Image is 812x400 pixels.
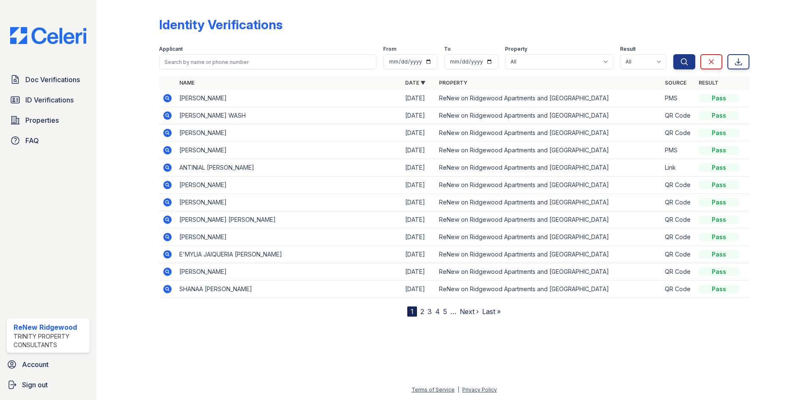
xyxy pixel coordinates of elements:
[25,115,59,125] span: Properties
[7,71,90,88] a: Doc Verifications
[14,322,86,332] div: ReNew Ridgewood
[699,181,739,189] div: Pass
[699,111,739,120] div: Pass
[450,306,456,317] span: …
[176,159,402,177] td: ANTINIAL [PERSON_NAME]
[460,307,479,316] a: Next ›
[176,177,402,194] td: [PERSON_NAME]
[699,80,719,86] a: Result
[176,142,402,159] td: [PERSON_NAME]
[444,46,451,52] label: To
[402,211,436,229] td: [DATE]
[661,194,695,211] td: QR Code
[699,215,739,224] div: Pass
[176,90,402,107] td: [PERSON_NAME]
[699,233,739,241] div: Pass
[176,194,402,211] td: [PERSON_NAME]
[176,124,402,142] td: [PERSON_NAME]
[436,177,661,194] td: ReNew on Ridgewood Apartments and [GEOGRAPHIC_DATA]
[3,376,93,393] a: Sign out
[436,90,661,107] td: ReNew on Ridgewood Apartments and [GEOGRAPHIC_DATA]
[405,80,425,86] a: Date ▼
[402,263,436,281] td: [DATE]
[25,135,39,146] span: FAQ
[402,107,436,124] td: [DATE]
[159,17,283,32] div: Identity Verifications
[661,177,695,194] td: QR Code
[661,159,695,177] td: Link
[661,229,695,246] td: QR Code
[3,27,93,44] img: CE_Logo_Blue-a8612792a0a2168367f1c8372b55b34899dd931a85d93a1a3d3e32e68fde9ad4.png
[661,90,695,107] td: PMS
[176,246,402,263] td: E'MYLIA JAIQUERIA [PERSON_NAME]
[402,90,436,107] td: [DATE]
[176,263,402,281] td: [PERSON_NAME]
[402,142,436,159] td: [DATE]
[661,142,695,159] td: PMS
[176,281,402,298] td: SHANAA [PERSON_NAME]
[7,132,90,149] a: FAQ
[402,159,436,177] td: [DATE]
[661,281,695,298] td: QR Code
[436,263,661,281] td: ReNew on Ridgewood Apartments and [GEOGRAPHIC_DATA]
[402,124,436,142] td: [DATE]
[420,307,424,316] a: 2
[620,46,636,52] label: Result
[661,107,695,124] td: QR Code
[402,281,436,298] td: [DATE]
[7,112,90,129] a: Properties
[436,246,661,263] td: ReNew on Ridgewood Apartments and [GEOGRAPHIC_DATA]
[699,250,739,259] div: Pass
[428,307,432,316] a: 3
[661,211,695,229] td: QR Code
[22,380,48,390] span: Sign out
[176,107,402,124] td: [PERSON_NAME] WASH
[7,91,90,108] a: ID Verifications
[176,211,402,229] td: [PERSON_NAME] [PERSON_NAME]
[661,246,695,263] td: QR Code
[462,386,497,393] a: Privacy Policy
[14,332,86,349] div: Trinity Property Consultants
[699,129,739,137] div: Pass
[436,194,661,211] td: ReNew on Ridgewood Apartments and [GEOGRAPHIC_DATA]
[179,80,195,86] a: Name
[436,159,661,177] td: ReNew on Ridgewood Apartments and [GEOGRAPHIC_DATA]
[436,211,661,229] td: ReNew on Ridgewood Apartments and [GEOGRAPHIC_DATA]
[699,198,739,207] div: Pass
[665,80,686,86] a: Source
[443,307,447,316] a: 5
[699,94,739,102] div: Pass
[22,359,49,370] span: Account
[407,306,417,317] div: 1
[699,163,739,172] div: Pass
[159,54,376,69] input: Search by name or phone number
[402,194,436,211] td: [DATE]
[436,281,661,298] td: ReNew on Ridgewood Apartments and [GEOGRAPHIC_DATA]
[458,386,459,393] div: |
[411,386,455,393] a: Terms of Service
[25,95,74,105] span: ID Verifications
[25,74,80,85] span: Doc Verifications
[159,46,183,52] label: Applicant
[436,124,661,142] td: ReNew on Ridgewood Apartments and [GEOGRAPHIC_DATA]
[699,268,739,276] div: Pass
[436,229,661,246] td: ReNew on Ridgewood Apartments and [GEOGRAPHIC_DATA]
[699,285,739,293] div: Pass
[402,246,436,263] td: [DATE]
[505,46,527,52] label: Property
[661,124,695,142] td: QR Code
[436,142,661,159] td: ReNew on Ridgewood Apartments and [GEOGRAPHIC_DATA]
[436,107,661,124] td: ReNew on Ridgewood Apartments and [GEOGRAPHIC_DATA]
[482,307,501,316] a: Last »
[699,146,739,154] div: Pass
[439,80,467,86] a: Property
[383,46,396,52] label: From
[661,263,695,281] td: QR Code
[402,229,436,246] td: [DATE]
[402,177,436,194] td: [DATE]
[176,229,402,246] td: [PERSON_NAME]
[435,307,440,316] a: 4
[3,356,93,373] a: Account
